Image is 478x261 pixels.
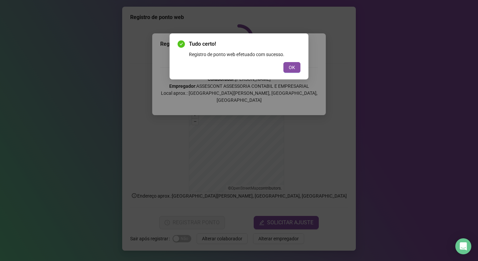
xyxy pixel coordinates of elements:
span: OK [289,64,295,71]
span: check-circle [178,40,185,48]
button: OK [283,62,300,73]
div: Registro de ponto web efetuado com sucesso. [189,51,300,58]
div: Open Intercom Messenger [455,238,471,254]
span: Tudo certo! [189,40,300,48]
